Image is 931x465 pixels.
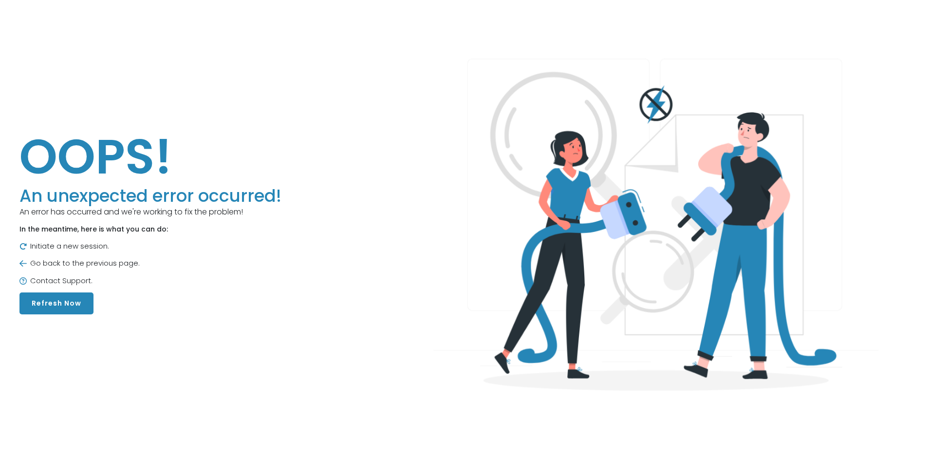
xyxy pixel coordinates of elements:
p: In the meantime, here is what you can do: [19,224,281,234]
p: Contact Support. [19,275,281,287]
h3: An unexpected error occurred! [19,186,281,206]
p: An error has occurred and we're working to fix the problem! [19,206,281,218]
p: Go back to the previous page. [19,258,281,269]
p: Initiate a new session. [19,241,281,252]
button: Refresh Now [19,292,93,314]
h1: OOPS! [19,127,281,186]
